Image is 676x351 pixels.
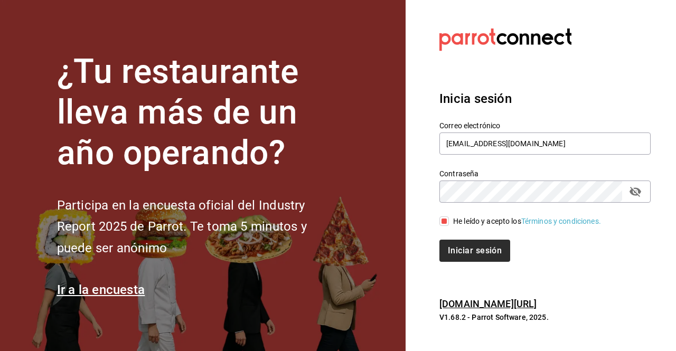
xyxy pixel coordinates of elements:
[57,282,145,297] a: Ir a la encuesta
[453,216,601,227] div: He leído y acepto los
[439,132,651,155] input: Ingresa tu correo electrónico
[57,195,342,259] h2: Participa en la encuesta oficial del Industry Report 2025 de Parrot. Te toma 5 minutos y puede se...
[439,312,651,322] p: V1.68.2 - Parrot Software, 2025.
[57,52,342,173] h1: ¿Tu restaurante lleva más de un año operando?
[521,217,601,225] a: Términos y condiciones.
[626,183,644,201] button: passwordField
[439,170,651,177] label: Contraseña
[439,240,510,262] button: Iniciar sesión
[439,89,651,108] h3: Inicia sesión
[439,298,537,309] a: [DOMAIN_NAME][URL]
[439,122,651,129] label: Correo electrónico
